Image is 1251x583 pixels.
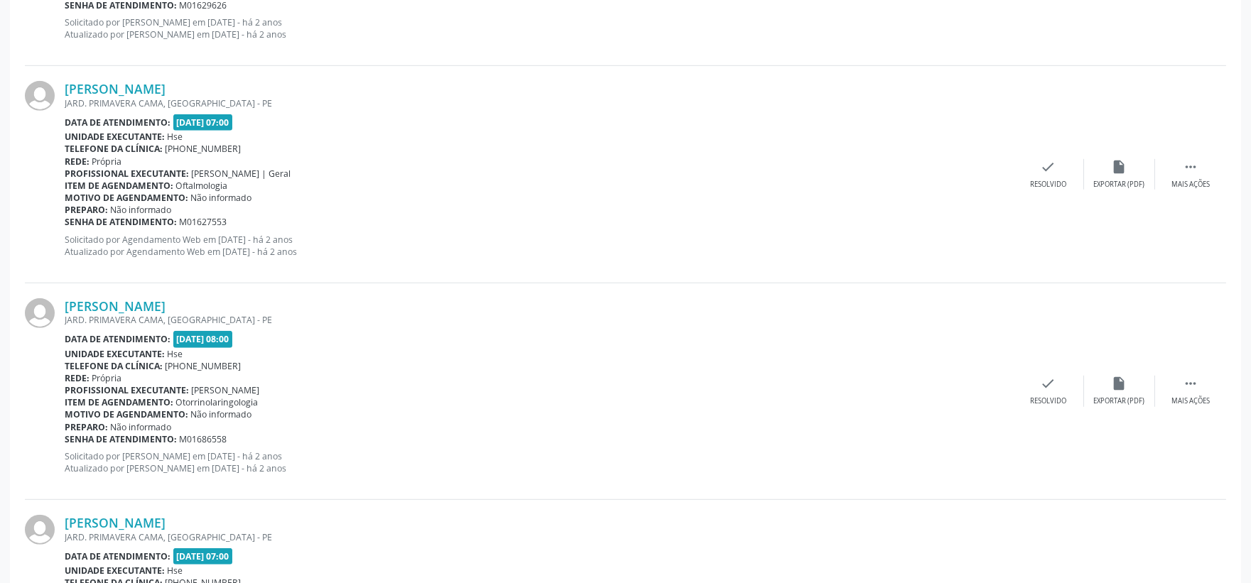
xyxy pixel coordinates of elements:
span: Hse [168,565,183,577]
span: Não informado [191,408,252,420]
span: [PERSON_NAME] [192,384,260,396]
div: Resolvido [1030,396,1066,406]
b: Data de atendimento: [65,550,170,562]
i:  [1183,159,1198,175]
div: Mais ações [1171,180,1210,190]
span: [PHONE_NUMBER] [166,360,242,372]
p: Solicitado por Agendamento Web em [DATE] - há 2 anos Atualizado por Agendamento Web em [DATE] - h... [65,234,1013,258]
span: Otorrinolaringologia [176,396,259,408]
span: M01686558 [180,433,227,445]
span: [PERSON_NAME] | Geral [192,168,291,180]
a: [PERSON_NAME] [65,81,166,97]
div: Exportar (PDF) [1094,180,1145,190]
a: [PERSON_NAME] [65,298,166,314]
span: Hse [168,131,183,143]
b: Preparo: [65,421,108,433]
i: check [1041,376,1056,391]
i:  [1183,376,1198,391]
img: img [25,81,55,111]
img: img [25,515,55,545]
div: JARD. PRIMAVERA CAMA, [GEOGRAPHIC_DATA] - PE [65,97,1013,109]
b: Senha de atendimento: [65,216,177,228]
i: insert_drive_file [1112,159,1127,175]
span: Não informado [111,204,172,216]
span: Hse [168,348,183,360]
span: [DATE] 08:00 [173,331,233,347]
a: [PERSON_NAME] [65,515,166,530]
b: Rede: [65,156,90,168]
b: Preparo: [65,204,108,216]
i: check [1041,159,1056,175]
b: Unidade executante: [65,131,165,143]
span: [PHONE_NUMBER] [166,143,242,155]
b: Item de agendamento: [65,396,173,408]
b: Senha de atendimento: [65,433,177,445]
span: Não informado [111,421,172,433]
b: Profissional executante: [65,384,189,396]
b: Profissional executante: [65,168,189,180]
b: Rede: [65,372,90,384]
i: insert_drive_file [1112,376,1127,391]
b: Unidade executante: [65,565,165,577]
b: Data de atendimento: [65,116,170,129]
b: Item de agendamento: [65,180,173,192]
span: Própria [92,156,122,168]
span: M01627553 [180,216,227,228]
b: Unidade executante: [65,348,165,360]
div: Mais ações [1171,396,1210,406]
span: [DATE] 07:00 [173,114,233,131]
b: Motivo de agendamento: [65,192,188,204]
b: Motivo de agendamento: [65,408,188,420]
b: Data de atendimento: [65,333,170,345]
span: Própria [92,372,122,384]
span: Oftalmologia [176,180,228,192]
p: Solicitado por [PERSON_NAME] em [DATE] - há 2 anos Atualizado por [PERSON_NAME] em [DATE] - há 2 ... [65,450,1013,474]
div: JARD. PRIMAVERA CAMA, [GEOGRAPHIC_DATA] - PE [65,531,1013,543]
div: JARD. PRIMAVERA CAMA, [GEOGRAPHIC_DATA] - PE [65,314,1013,326]
div: Exportar (PDF) [1094,396,1145,406]
img: img [25,298,55,328]
span: [DATE] 07:00 [173,548,233,565]
p: Solicitado por [PERSON_NAME] em [DATE] - há 2 anos Atualizado por [PERSON_NAME] em [DATE] - há 2 ... [65,16,1013,40]
span: Não informado [191,192,252,204]
b: Telefone da clínica: [65,143,163,155]
b: Telefone da clínica: [65,360,163,372]
div: Resolvido [1030,180,1066,190]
